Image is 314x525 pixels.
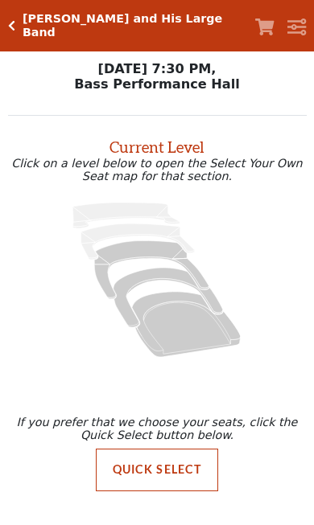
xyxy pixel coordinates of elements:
[8,61,307,92] p: [DATE] 7:30 PM, Bass Performance Hall
[73,203,180,228] path: Upper Gallery - Seats Available: 0
[8,20,15,31] a: Click here to go back to filters
[132,292,241,358] path: Orchestra / Parterre Circle - Seats Available: 148
[81,224,195,260] path: Lower Gallery - Seats Available: 0
[96,449,219,491] button: Quick Select
[8,131,307,157] h2: Current Level
[23,12,242,39] h5: [PERSON_NAME] and His Large Band
[8,157,307,183] p: Click on a level below to open the Select Your Own Seat map for that section.
[11,416,303,441] p: If you prefer that we choose your seats, click the Quick Select button below.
